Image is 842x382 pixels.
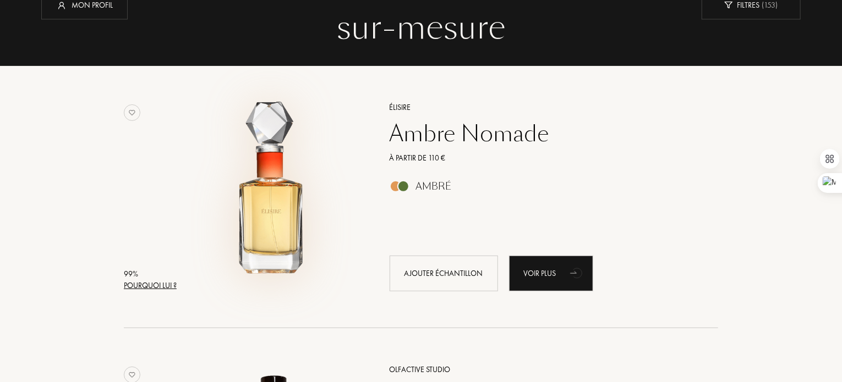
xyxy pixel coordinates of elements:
img: new_filter_w.svg [724,2,732,9]
img: Ambre Nomade Élisire [181,100,364,283]
a: Ambre Nomade [381,120,702,147]
a: Voir plusanimation [509,256,593,291]
div: Ajouter échantillon [390,256,498,291]
a: À partir de 110 € [381,152,702,164]
div: Pourquoi lui ? [124,280,177,291]
a: Olfactive Studio [381,364,702,375]
img: no_like_p.png [124,104,140,121]
div: 99 % [124,268,177,280]
a: Ambre Nomade Élisire [181,88,373,304]
div: Voir plus [509,256,593,291]
div: Ambré [416,180,452,192]
a: Élisire [381,102,702,113]
a: Ambré [381,184,702,195]
div: animation [566,262,588,284]
div: sur-mesure [50,5,792,49]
